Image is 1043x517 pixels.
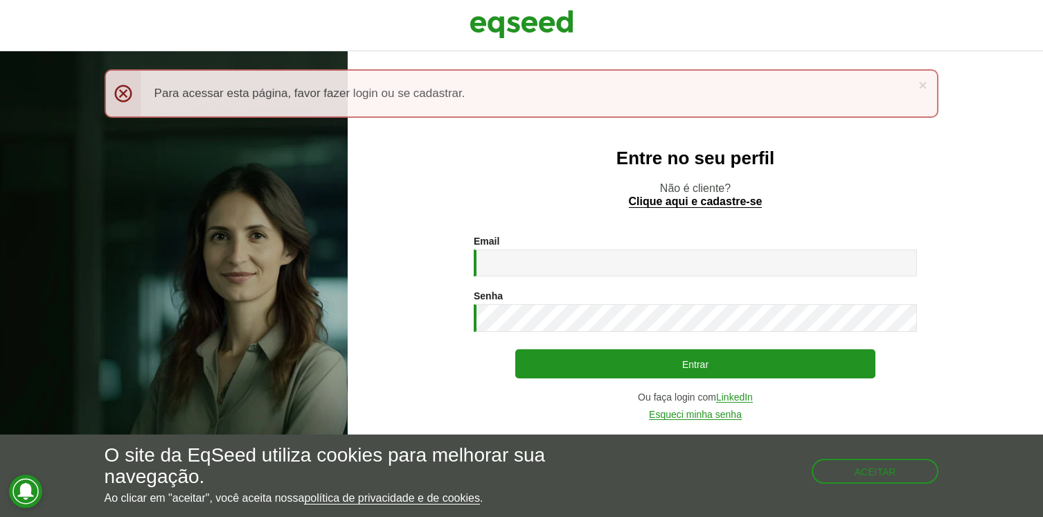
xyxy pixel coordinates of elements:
button: Aceitar [812,459,939,484]
div: Para acessar esta página, favor fazer login ou se cadastrar. [105,69,939,118]
p: Ao clicar em "aceitar", você aceita nossa . [105,491,605,505]
a: Clique aqui e cadastre-se [629,196,763,208]
button: Entrar [515,349,875,378]
a: Esqueci minha senha [649,410,742,420]
h5: O site da EqSeed utiliza cookies para melhorar sua navegação. [105,445,605,488]
p: Não é cliente? [375,182,1015,208]
img: EqSeed Logo [470,7,573,42]
a: × [918,78,927,92]
a: LinkedIn [716,392,753,403]
label: Email [474,236,499,246]
label: Senha [474,291,503,301]
h2: Entre no seu perfil [375,148,1015,168]
a: política de privacidade e de cookies [304,493,480,505]
div: Ou faça login com [474,392,917,403]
